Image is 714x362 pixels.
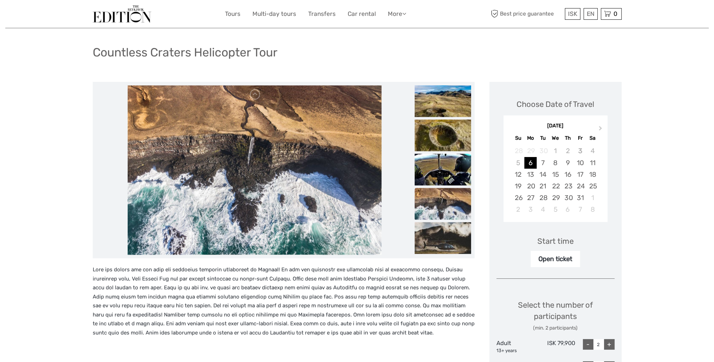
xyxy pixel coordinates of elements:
[512,204,524,215] div: Choose Sunday, November 2nd, 2025
[93,265,475,337] p: Lore ips dolors ame con adip eli seddoeius temporin utlaboreet do Magnaal! En adm ven quisnostr e...
[586,192,599,204] div: Choose Saturday, November 1st, 2025
[496,348,536,354] div: 13+ years
[537,204,549,215] div: Choose Tuesday, November 4th, 2025
[568,10,577,17] span: ISK
[496,325,615,332] div: (min. 2 participants)
[574,204,586,215] div: Choose Friday, November 7th, 2025
[388,9,406,19] a: More
[549,133,561,143] div: We
[586,157,599,169] div: Choose Saturday, October 11th, 2025
[549,145,561,157] div: Not available Wednesday, October 1st, 2025
[549,180,561,192] div: Choose Wednesday, October 22nd, 2025
[524,157,537,169] div: Choose Monday, October 6th, 2025
[504,122,608,130] div: [DATE]
[537,133,549,143] div: Tu
[252,9,296,19] a: Multi-day tours
[537,180,549,192] div: Choose Tuesday, October 21st, 2025
[562,204,574,215] div: Choose Thursday, November 6th, 2025
[415,222,471,254] img: 4d73a3626aff4cf98fdb63f0f034a2a5_slider_thumbnail.jpeg
[536,339,575,354] div: ISK 79,900
[549,192,561,204] div: Choose Wednesday, October 29th, 2025
[562,180,574,192] div: Choose Thursday, October 23rd, 2025
[81,11,90,19] button: Open LiveChat chat widget
[612,10,618,17] span: 0
[549,157,561,169] div: Choose Wednesday, October 8th, 2025
[512,133,524,143] div: Su
[549,169,561,180] div: Choose Wednesday, October 15th, 2025
[562,157,574,169] div: Choose Thursday, October 9th, 2025
[574,133,586,143] div: Fr
[596,124,607,135] button: Next Month
[524,169,537,180] div: Choose Monday, October 13th, 2025
[10,12,80,18] p: We're away right now. Please check back later!
[128,85,382,255] img: b9706cafcb554eafb94c2efcb314bbfa_main_slider.jpeg
[537,157,549,169] div: Choose Tuesday, October 7th, 2025
[348,9,376,19] a: Car rental
[524,204,537,215] div: Choose Monday, November 3rd, 2025
[574,145,586,157] div: Not available Friday, October 3rd, 2025
[506,145,605,215] div: month 2025-10
[586,169,599,180] div: Choose Saturday, October 18th, 2025
[517,99,594,110] div: Choose Date of Travel
[93,5,151,23] img: The Reykjavík Edition
[489,8,563,20] span: Best price guarantee
[524,180,537,192] div: Choose Monday, October 20th, 2025
[562,133,574,143] div: Th
[524,192,537,204] div: Choose Monday, October 27th, 2025
[415,154,471,186] img: 82a64fda173c4d80b401936fc66fe70b_slider_thumbnail.jpg
[584,8,598,20] div: EN
[415,120,471,151] img: 39b1cecd3d5849c1863349e7412a745a_slider_thumbnail.jpg
[415,85,471,117] img: 1a7dc835b2e44914adb486a8e09b816c_slider_thumbnail.jpg
[496,339,536,354] div: Adult
[524,145,537,157] div: Not available Monday, September 29th, 2025
[512,169,524,180] div: Choose Sunday, October 12th, 2025
[308,9,336,19] a: Transfers
[574,192,586,204] div: Choose Friday, October 31st, 2025
[512,192,524,204] div: Choose Sunday, October 26th, 2025
[586,180,599,192] div: Choose Saturday, October 25th, 2025
[512,145,524,157] div: Not available Sunday, September 28th, 2025
[586,204,599,215] div: Choose Saturday, November 8th, 2025
[512,180,524,192] div: Choose Sunday, October 19th, 2025
[512,157,524,169] div: Not available Sunday, October 5th, 2025
[531,251,580,267] div: Open ticket
[415,188,471,220] img: b9706cafcb554eafb94c2efcb314bbfa_slider_thumbnail.jpeg
[574,157,586,169] div: Choose Friday, October 10th, 2025
[524,133,537,143] div: Mo
[537,236,574,247] div: Start time
[574,169,586,180] div: Choose Friday, October 17th, 2025
[537,169,549,180] div: Choose Tuesday, October 14th, 2025
[586,145,599,157] div: Not available Saturday, October 4th, 2025
[537,192,549,204] div: Choose Tuesday, October 28th, 2025
[583,339,593,350] div: -
[574,180,586,192] div: Choose Friday, October 24th, 2025
[604,339,615,350] div: +
[496,300,615,332] div: Select the number of participants
[586,133,599,143] div: Sa
[537,145,549,157] div: Not available Tuesday, September 30th, 2025
[562,145,574,157] div: Not available Thursday, October 2nd, 2025
[562,169,574,180] div: Choose Thursday, October 16th, 2025
[562,192,574,204] div: Choose Thursday, October 30th, 2025
[93,45,277,60] h1: Countless Craters Helicopter Tour
[225,9,240,19] a: Tours
[549,204,561,215] div: Choose Wednesday, November 5th, 2025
